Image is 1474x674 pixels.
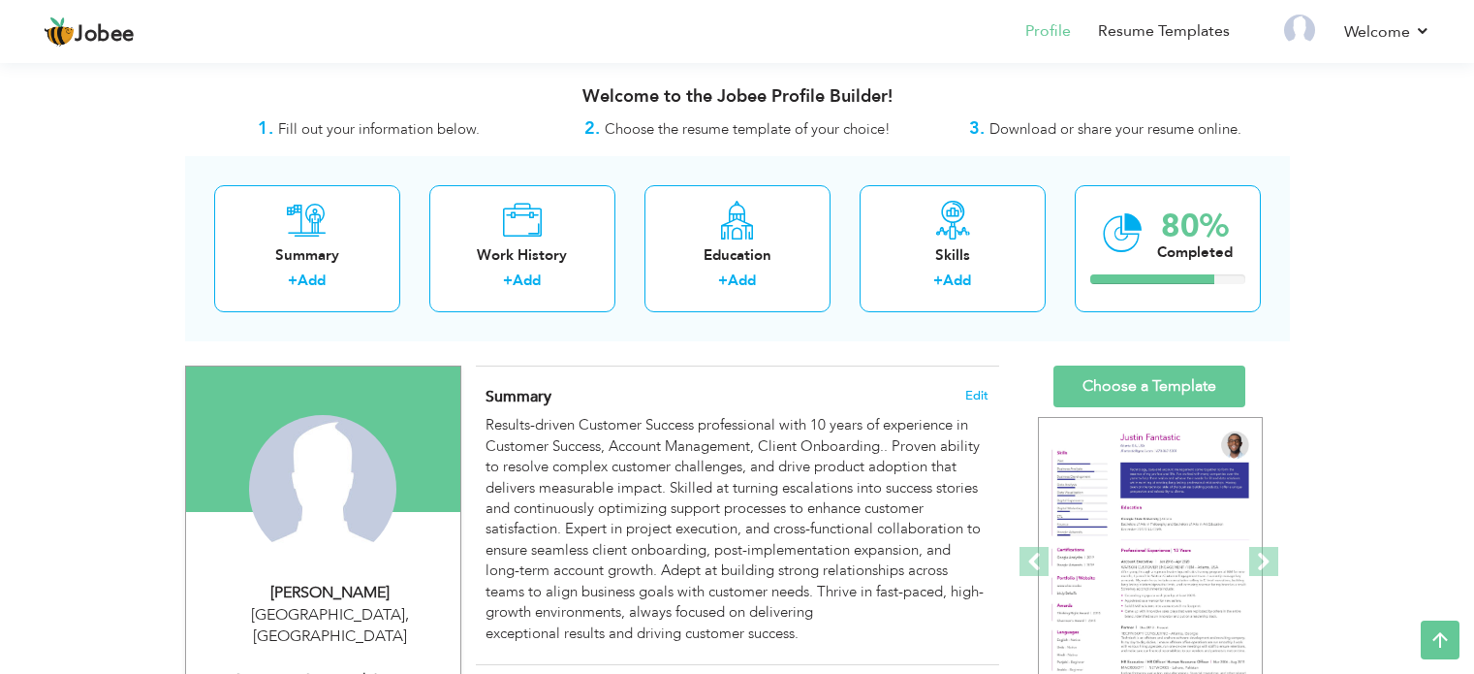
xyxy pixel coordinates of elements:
label: + [503,271,513,291]
a: Resume Templates [1098,20,1230,43]
span: Choose the resume template of your choice! [605,119,891,139]
span: Edit [965,389,988,402]
span: Jobee [75,24,135,46]
a: Add [513,271,541,290]
img: jobee.io [44,16,75,48]
a: Welcome [1344,20,1430,44]
div: Skills [875,245,1030,266]
span: Fill out your information below. [278,119,480,139]
strong: 1. [258,116,273,141]
a: Profile [1025,20,1071,43]
h4: Adding a summary is a quick and easy way to highlight your experience and interests. [486,387,988,406]
div: Completed [1157,242,1233,263]
a: Add [728,271,756,290]
a: Jobee [44,16,135,48]
div: [PERSON_NAME] [201,582,460,604]
strong: 2. [584,116,600,141]
label: + [718,271,728,291]
span: , [405,604,409,626]
a: Add [943,271,971,290]
img: Mirza Tanzeel Ahmad [249,415,396,562]
h3: Welcome to the Jobee Profile Builder! [185,87,1290,107]
strong: 3. [969,116,985,141]
img: Profile Img [1284,15,1315,46]
div: Work History [445,245,600,266]
a: Choose a Template [1053,366,1245,407]
div: [GEOGRAPHIC_DATA] [GEOGRAPHIC_DATA] [201,604,460,649]
label: + [933,271,943,291]
label: + [288,271,298,291]
div: 80% [1157,210,1233,242]
div: Education [660,245,815,266]
div: Summary [230,245,385,266]
div: Results-driven Customer Success professional with 10 years of experience in Customer Success, Acc... [486,415,988,644]
span: Summary [486,386,551,407]
span: Download or share your resume online. [989,119,1241,139]
a: Add [298,271,326,290]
